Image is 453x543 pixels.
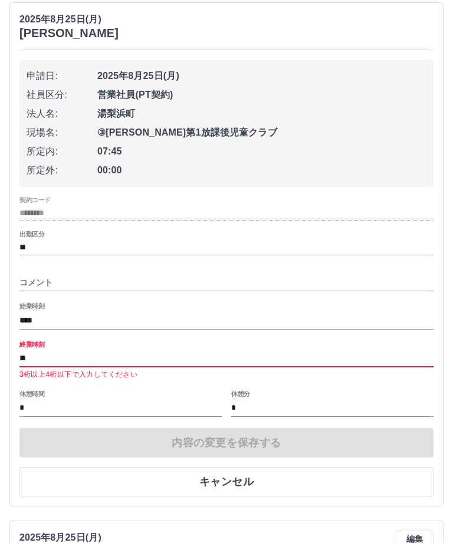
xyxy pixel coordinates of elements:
label: 始業時刻 [19,302,44,311]
span: 社員区分: [27,88,97,102]
h3: [PERSON_NAME] [19,27,119,40]
span: ③[PERSON_NAME]第1放課後児童クラブ [97,126,426,140]
span: 所定内: [27,144,97,159]
label: 契約コード [19,196,51,205]
p: 3桁以上4桁以下で入力してください [19,369,434,381]
label: 休憩時間 [19,389,44,398]
span: 2025年8月25日(月) [97,69,426,83]
span: 所定外: [27,163,97,177]
p: 2025年8月25日(月) [19,12,119,27]
span: 現場名: [27,126,97,140]
span: 営業社員(PT契約) [97,88,426,102]
span: 申請日: [27,69,97,83]
label: 出勤区分 [19,230,44,239]
span: 湯梨浜町 [97,107,426,121]
span: 00:00 [97,163,426,177]
label: 休憩分 [231,389,250,398]
button: キャンセル [19,467,434,496]
span: 07:45 [97,144,426,159]
label: 終業時刻 [19,340,44,348]
span: 法人名: [27,107,97,121]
